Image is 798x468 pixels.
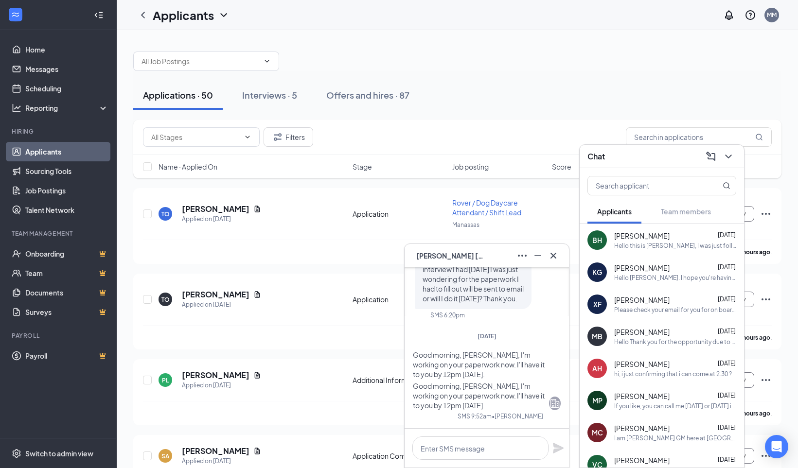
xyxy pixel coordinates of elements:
div: Reporting [25,103,109,113]
span: [DATE] [718,263,736,271]
div: TO [161,295,170,304]
span: Team members [661,207,711,216]
h1: Applicants [153,7,214,23]
div: MC [592,428,603,437]
svg: Plane [552,442,564,454]
svg: MagnifyingGlass [755,133,763,141]
span: [DATE] [718,456,736,463]
span: Manassas [452,221,479,228]
span: [DATE] [718,328,736,335]
svg: Cross [548,250,559,261]
div: Application [353,209,446,219]
span: Good morning, [PERSON_NAME], I'm working on your paperwork now. I'll have it to you by 12pm [DATE]. [413,350,545,379]
div: MB [592,331,603,341]
div: Open Intercom Messenger [765,435,788,458]
h5: [PERSON_NAME] [182,370,249,381]
svg: Ellipses [760,374,772,386]
a: Sourcing Tools [25,161,108,181]
svg: Ellipses [760,294,772,305]
svg: Minimize [532,250,544,261]
button: Minimize [530,248,546,263]
a: Talent Network [25,200,108,220]
div: Team Management [12,229,106,238]
a: PayrollCrown [25,346,108,365]
div: Applications · 50 [143,89,213,101]
div: Applied on [DATE] [182,381,261,390]
div: XF [593,299,602,309]
div: Hello [PERSON_NAME]. I hope you're having a great day! I have a prior commitment this evening and... [614,274,736,282]
svg: Ellipses [516,250,528,261]
div: Application Complete [353,451,446,461]
span: Good morning, [PERSON_NAME], I'm working on your paperwork now. I'll have it to you by 12pm [DATE]. [413,381,545,410]
svg: ChevronLeft [137,9,149,21]
span: Applicants [597,207,632,216]
div: AH [592,364,602,373]
div: PL [162,376,169,384]
div: Additional Information [353,375,446,385]
div: Interviews · 5 [242,89,297,101]
svg: Ellipses [760,208,772,220]
svg: Collapse [94,10,104,20]
button: Filter Filters [264,127,313,147]
div: Applied on [DATE] [182,300,261,310]
h5: [PERSON_NAME] [182,446,249,456]
span: [PERSON_NAME] [614,295,670,305]
svg: QuestionInfo [745,9,756,21]
b: 12 hours ago [735,334,770,341]
svg: Analysis [12,103,21,113]
div: Hello Thank you for the opportunity due to another job offer I'm no longer available for an inter... [614,338,736,346]
span: Stage [353,162,372,172]
svg: Filter [272,131,284,143]
button: Cross [546,248,561,263]
input: All Job Postings [142,56,259,67]
span: Score [552,162,571,172]
span: [PERSON_NAME] [614,391,670,401]
a: Scheduling [25,79,108,98]
svg: Notifications [723,9,735,21]
svg: ChevronDown [263,57,271,65]
svg: ComposeMessage [705,151,717,162]
svg: Document [253,205,261,213]
span: [PERSON_NAME] [PERSON_NAME] [416,250,484,261]
svg: Ellipses [760,450,772,462]
svg: MagnifyingGlass [723,182,730,190]
svg: Document [253,447,261,455]
svg: Company [549,398,561,409]
span: [PERSON_NAME] [614,263,670,273]
span: [PERSON_NAME] [614,423,670,433]
span: [PERSON_NAME] [614,359,670,369]
span: [PERSON_NAME] [614,455,670,465]
span: [DATE] [718,231,736,239]
h5: [PERSON_NAME] [182,289,249,300]
div: TO [161,210,170,218]
h5: [PERSON_NAME] [182,204,249,214]
b: 12 hours ago [735,248,770,256]
span: [DATE] [718,360,736,367]
svg: WorkstreamLogo [11,10,20,19]
div: SA [161,452,169,460]
div: hi, i just confirming that i can come at 2:30 ? [614,370,732,378]
span: [DATE] [718,424,736,431]
div: SMS 9:52am [458,412,492,420]
a: Messages [25,59,108,79]
div: Hiring [12,127,106,136]
span: [PERSON_NAME] [614,231,670,241]
div: MM [767,11,777,19]
a: TeamCrown [25,263,108,283]
div: Please check your email for you for on boarding paperwork [614,306,736,314]
svg: Settings [12,449,21,458]
div: Payroll [12,331,106,340]
div: BH [592,235,602,245]
div: Switch to admin view [25,449,93,458]
div: I am [PERSON_NAME] GM here at [GEOGRAPHIC_DATA] of [GEOGRAPHIC_DATA]. After reviewing your applic... [614,434,736,442]
span: Name · Applied On [159,162,217,172]
span: [DATE] [718,295,736,303]
div: If you like, you can call me [DATE] or [DATE] if you have some time for me, can you call me right... [614,402,736,410]
a: OnboardingCrown [25,244,108,263]
a: Applicants [25,142,108,161]
a: DocumentsCrown [25,283,108,302]
div: MP [592,396,603,405]
button: Ellipses [514,248,530,263]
